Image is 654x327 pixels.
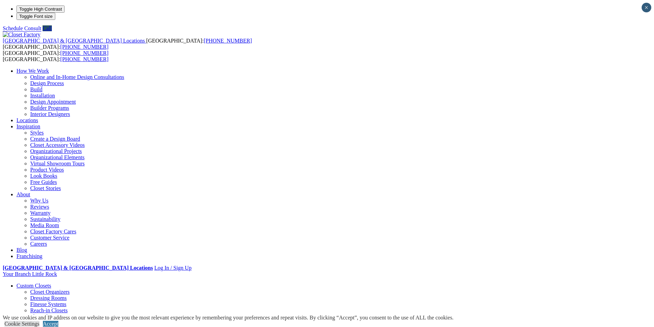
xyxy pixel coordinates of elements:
[19,14,53,19] span: Toggle Font size
[60,44,108,50] a: [PHONE_NUMBER]
[3,271,31,277] span: Your Branch
[60,50,108,56] a: [PHONE_NUMBER]
[30,198,48,203] a: Why Us
[30,161,85,166] a: Virtual Showroom Tours
[30,105,69,111] a: Builder Programs
[3,32,41,38] img: Closet Factory
[3,265,153,271] a: [GEOGRAPHIC_DATA] & [GEOGRAPHIC_DATA] Locations
[30,136,80,142] a: Create a Design Board
[30,130,44,136] a: Styles
[30,173,57,179] a: Look Books
[43,321,58,327] a: Accept
[30,204,49,210] a: Reviews
[30,80,64,86] a: Design Process
[3,38,252,50] span: [GEOGRAPHIC_DATA]: [GEOGRAPHIC_DATA]:
[30,301,66,307] a: Finesse Systems
[30,74,124,80] a: Online and In-Home Design Consultations
[30,314,59,319] a: Shoe Closets
[30,142,85,148] a: Closet Accessory Videos
[16,124,40,129] a: Inspiration
[30,99,76,105] a: Design Appointment
[30,235,69,241] a: Customer Service
[16,68,49,74] a: How We Work
[16,191,30,197] a: About
[3,50,108,62] span: [GEOGRAPHIC_DATA]: [GEOGRAPHIC_DATA]:
[30,216,60,222] a: Sustainability
[16,247,27,253] a: Blog
[30,167,64,173] a: Product Videos
[30,86,43,92] a: Build
[43,25,52,31] a: Call
[3,38,145,44] span: [GEOGRAPHIC_DATA] & [GEOGRAPHIC_DATA] Locations
[30,229,76,234] a: Closet Factory Cares
[30,295,67,301] a: Dressing Rooms
[30,222,59,228] a: Media Room
[204,38,252,44] a: [PHONE_NUMBER]
[16,283,51,289] a: Custom Closets
[30,111,70,117] a: Interior Designers
[3,25,41,31] a: Schedule Consult
[30,185,61,191] a: Closet Stories
[30,210,50,216] a: Warranty
[30,241,47,247] a: Careers
[642,3,651,12] button: Close
[16,117,38,123] a: Locations
[19,7,62,12] span: Toggle High Contrast
[30,154,84,160] a: Organizational Elements
[32,271,57,277] span: Little Rock
[3,315,454,321] div: We use cookies and IP address on our website to give you the most relevant experience by remember...
[30,179,57,185] a: Free Guides
[30,148,82,154] a: Organizational Projects
[4,321,39,327] a: Cookie Settings
[3,38,146,44] a: [GEOGRAPHIC_DATA] & [GEOGRAPHIC_DATA] Locations
[16,5,65,13] button: Toggle High Contrast
[30,289,70,295] a: Closet Organizers
[60,56,108,62] a: [PHONE_NUMBER]
[16,13,55,20] button: Toggle Font size
[154,265,191,271] a: Log In / Sign Up
[30,307,68,313] a: Reach-in Closets
[3,271,57,277] a: Your Branch Little Rock
[16,253,43,259] a: Franchising
[30,93,55,98] a: Installation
